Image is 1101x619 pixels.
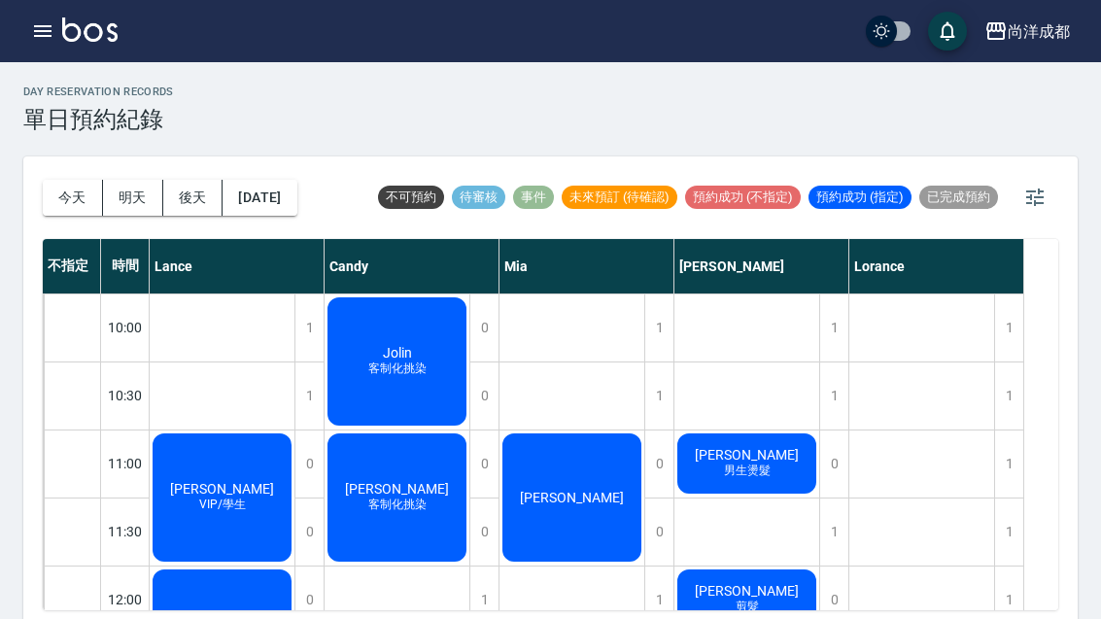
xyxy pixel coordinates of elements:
div: [PERSON_NAME] [674,239,849,293]
button: save [928,12,967,51]
span: [PERSON_NAME] [691,447,803,463]
span: [PERSON_NAME] [341,481,453,497]
span: [PERSON_NAME] [691,583,803,599]
div: 0 [819,430,848,498]
span: 待審核 [452,189,505,206]
div: 0 [644,499,673,566]
div: 1 [819,362,848,430]
img: Logo [62,17,118,42]
span: [PERSON_NAME] [166,481,278,497]
div: 0 [294,499,324,566]
span: 未來預訂 (待確認) [562,189,677,206]
div: 1 [644,294,673,361]
span: 男生燙髮 [720,463,774,479]
div: 0 [644,430,673,498]
div: Candy [325,239,499,293]
span: 剪髮 [732,599,763,615]
div: 1 [994,499,1023,566]
div: 0 [469,499,499,566]
div: 1 [994,294,1023,361]
h3: 單日預約紀錄 [23,106,174,133]
div: 時間 [101,239,150,293]
h2: day Reservation records [23,86,174,98]
button: 後天 [163,180,224,216]
span: 客制化挑染 [364,361,430,377]
div: 11:30 [101,498,150,566]
span: 不可預約 [378,189,444,206]
div: 尚洋成都 [1008,19,1070,44]
span: 事件 [513,189,554,206]
button: 明天 [103,180,163,216]
div: 1 [294,362,324,430]
div: 1 [994,362,1023,430]
span: [PERSON_NAME] [516,490,628,505]
div: 1 [819,294,848,361]
span: Jolin [379,345,416,361]
div: 10:30 [101,361,150,430]
div: 10:00 [101,293,150,361]
div: 1 [644,362,673,430]
span: 客制化挑染 [364,497,430,513]
div: Lorance [849,239,1024,293]
span: 已完成預約 [919,189,998,206]
button: 尚洋成都 [977,12,1078,52]
span: VIP/學生 [195,497,250,513]
div: 11:00 [101,430,150,498]
div: 1 [994,430,1023,498]
div: 不指定 [43,239,101,293]
span: 預約成功 (不指定) [685,189,801,206]
button: 今天 [43,180,103,216]
div: 1 [819,499,848,566]
div: Lance [150,239,325,293]
button: [DATE] [223,180,296,216]
div: 0 [469,294,499,361]
div: 0 [469,430,499,498]
div: 1 [294,294,324,361]
div: 0 [294,430,324,498]
div: 0 [469,362,499,430]
div: Mia [499,239,674,293]
span: 預約成功 (指定) [809,189,912,206]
